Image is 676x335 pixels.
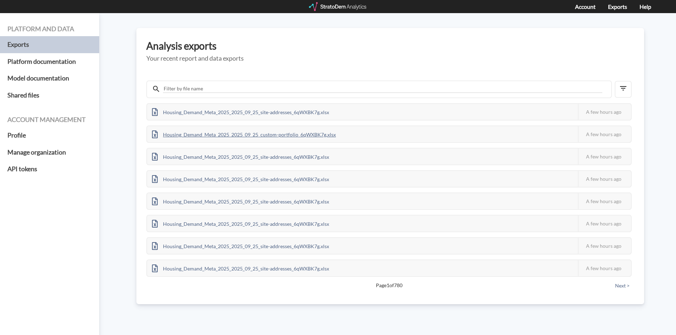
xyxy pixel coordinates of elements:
div: Housing_Demand_Meta_2025_2025_09_25_site-addresses_6qWXBK7g.xlsx [147,216,334,231]
span: Page 1 of 780 [171,282,607,289]
h4: Account management [7,116,92,123]
div: Housing_Demand_Meta_2025_2025_09_25_site-addresses_6qWXBK7g.xlsx [147,171,334,187]
a: Housing_Demand_Meta_2025_2025_09_25_site-addresses_6qWXBK7g.xlsx [147,197,334,203]
div: Housing_Demand_Meta_2025_2025_09_25_site-addresses_6qWXBK7g.xlsx [147,193,334,209]
a: Housing_Demand_Meta_2025_2025_09_25_site-addresses_6qWXBK7g.xlsx [147,264,334,270]
div: A few hours ago [578,104,631,120]
div: Housing_Demand_Meta_2025_2025_09_25_site-addresses_6qWXBK7g.xlsx [147,149,334,164]
div: A few hours ago [578,149,631,164]
a: Housing_Demand_Meta_2025_2025_09_25_site-addresses_6qWXBK7g.xlsx [147,153,334,159]
a: Exports [7,36,92,53]
div: Housing_Demand_Meta_2025_2025_09_25_site-addresses_6qWXBK7g.xlsx [147,260,334,276]
input: Filter by file name [163,85,602,93]
a: Housing_Demand_Meta_2025_2025_09_25_site-addresses_6qWXBK7g.xlsx [147,220,334,226]
h5: Your recent report and data exports [146,55,634,62]
div: A few hours ago [578,193,631,209]
div: A few hours ago [578,238,631,254]
div: A few hours ago [578,126,631,142]
a: Shared files [7,87,92,104]
a: Help [640,3,651,10]
a: Account [575,3,596,10]
h3: Analysis exports [146,40,634,51]
div: Housing_Demand_Meta_2025_2025_09_25_site-addresses_6qWXBK7g.xlsx [147,104,334,120]
a: Profile [7,127,92,144]
a: Manage organization [7,144,92,161]
div: A few hours ago [578,171,631,187]
div: Housing_Demand_Meta_2025_2025_09_25_custom-portfolio_6qWXBK7g.xlsx [147,126,341,142]
a: Housing_Demand_Meta_2025_2025_09_25_site-addresses_6qWXBK7g.xlsx [147,242,334,248]
a: Model documentation [7,70,92,87]
div: A few hours ago [578,260,631,276]
a: Exports [608,3,627,10]
button: Next > [613,282,632,290]
div: Housing_Demand_Meta_2025_2025_09_25_site-addresses_6qWXBK7g.xlsx [147,238,334,254]
div: A few hours ago [578,216,631,231]
a: Housing_Demand_Meta_2025_2025_09_25_site-addresses_6qWXBK7g.xlsx [147,175,334,181]
a: Platform documentation [7,53,92,70]
a: API tokens [7,161,92,178]
a: Housing_Demand_Meta_2025_2025_09_25_site-addresses_6qWXBK7g.xlsx [147,108,334,114]
h4: Platform and data [7,26,92,33]
a: Housing_Demand_Meta_2025_2025_09_25_custom-portfolio_6qWXBK7g.xlsx [147,130,341,136]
